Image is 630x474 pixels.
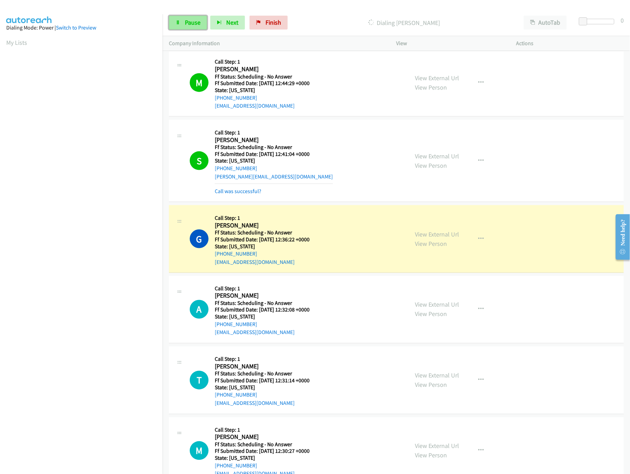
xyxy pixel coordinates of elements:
[215,236,318,243] h5: Ff Submitted Date: [DATE] 12:36:22 +0000
[215,173,333,180] a: [PERSON_NAME][EMAIL_ADDRESS][DOMAIN_NAME]
[169,39,384,48] p: Company Information
[6,53,163,383] iframe: Dialpad
[190,441,208,460] h1: M
[190,441,208,460] div: The call is yet to be attempted
[415,442,459,450] a: View External Url
[185,18,201,26] span: Pause
[190,230,208,248] h1: G
[215,448,318,455] h5: Ff Submitted Date: [DATE] 12:30:27 +0000
[415,74,459,82] a: View External Url
[215,285,318,292] h5: Call Step: 1
[516,39,624,48] p: Actions
[297,18,511,27] p: Dialing [PERSON_NAME]
[215,441,318,448] h5: Ff Status: Scheduling - No Answer
[215,243,318,250] h5: State: [US_STATE]
[215,363,318,371] h2: [PERSON_NAME]
[215,222,318,230] h2: [PERSON_NAME]
[215,144,333,151] h5: Ff Status: Scheduling - No Answer
[215,58,318,65] h5: Call Step: 1
[56,24,96,31] a: Switch to Preview
[215,321,257,328] a: [PHONE_NUMBER]
[215,400,295,407] a: [EMAIL_ADDRESS][DOMAIN_NAME]
[415,152,459,160] a: View External Url
[215,80,318,87] h5: Ff Submitted Date: [DATE] 12:44:29 +0000
[215,259,295,265] a: [EMAIL_ADDRESS][DOMAIN_NAME]
[265,18,281,26] span: Finish
[215,455,318,462] h5: State: [US_STATE]
[415,310,447,318] a: View Person
[415,372,459,380] a: View External Url
[215,292,318,300] h2: [PERSON_NAME]
[621,16,624,25] div: 0
[215,102,295,109] a: [EMAIL_ADDRESS][DOMAIN_NAME]
[190,371,208,390] h1: T
[215,188,261,194] a: Call was successful?
[524,16,567,30] button: AutoTab
[215,356,318,363] h5: Call Step: 1
[215,87,318,94] h5: State: [US_STATE]
[396,39,504,48] p: View
[415,83,447,91] a: View Person
[190,300,208,319] div: The call is yet to be attempted
[215,329,295,336] a: [EMAIL_ADDRESS][DOMAIN_NAME]
[215,433,318,441] h2: [PERSON_NAME]
[6,39,27,47] a: My Lists
[190,371,208,390] div: The call is yet to be attempted
[215,165,257,172] a: [PHONE_NUMBER]
[215,65,318,73] h2: [PERSON_NAME]
[226,18,238,26] span: Next
[215,371,318,377] h5: Ff Status: Scheduling - No Answer
[215,300,318,307] h5: Ff Status: Scheduling - No Answer
[215,157,333,164] h5: State: [US_STATE]
[415,240,447,248] a: View Person
[215,392,257,398] a: [PHONE_NUMBER]
[249,16,288,30] a: Finish
[215,314,318,321] h5: State: [US_STATE]
[215,384,318,391] h5: State: [US_STATE]
[215,129,333,136] h5: Call Step: 1
[215,250,257,257] a: [PHONE_NUMBER]
[415,451,447,459] a: View Person
[215,151,333,158] h5: Ff Submitted Date: [DATE] 12:41:04 +0000
[215,73,318,80] h5: Ff Status: Scheduling - No Answer
[215,229,318,236] h5: Ff Status: Scheduling - No Answer
[215,215,318,222] h5: Call Step: 1
[215,307,318,314] h5: Ff Submitted Date: [DATE] 12:32:08 +0000
[190,73,208,92] h1: M
[415,301,459,309] a: View External Url
[210,16,245,30] button: Next
[169,16,207,30] a: Pause
[215,94,257,101] a: [PHONE_NUMBER]
[415,381,447,389] a: View Person
[215,377,318,384] h5: Ff Submitted Date: [DATE] 12:31:14 +0000
[215,463,257,469] a: [PHONE_NUMBER]
[215,427,318,434] h5: Call Step: 1
[215,136,318,144] h2: [PERSON_NAME]
[415,161,447,169] a: View Person
[610,209,630,265] iframe: Resource Center
[190,300,208,319] h1: A
[6,24,156,32] div: Dialing Mode: Power |
[190,151,208,170] h1: S
[415,230,459,238] a: View External Url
